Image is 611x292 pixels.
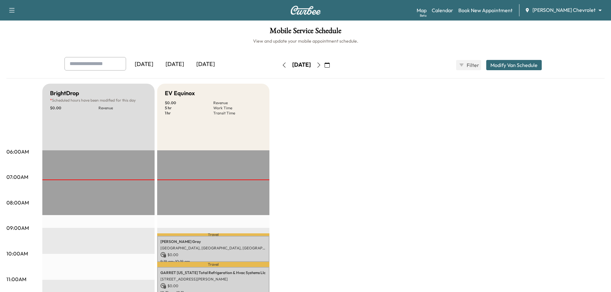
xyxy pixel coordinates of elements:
div: [DATE] [190,57,221,72]
p: [PERSON_NAME] Gray [160,239,266,244]
div: [DATE] [159,57,190,72]
a: MapBeta [417,6,427,14]
p: Revenue [213,100,262,105]
p: [STREET_ADDRESS][PERSON_NAME] [160,277,266,282]
h6: View and update your mobile appointment schedule. [6,38,605,44]
p: 07:00AM [6,173,28,181]
div: Beta [420,13,427,18]
p: 09:00AM [6,224,29,232]
p: 5 hr [165,105,213,111]
span: [PERSON_NAME] Chevrolet [532,6,596,14]
img: Curbee Logo [290,6,321,15]
div: [DATE] [129,57,159,72]
p: Revenue [98,105,147,111]
p: $ 0.00 [165,100,213,105]
div: [DATE] [292,61,311,69]
p: 9:19 am - 10:19 am [160,259,266,264]
p: GARRET [US_STATE] Total Refrigeration & Hvac Systems Llc [160,270,266,275]
p: $ 0.00 [160,252,266,258]
p: $ 0.00 [50,105,98,111]
p: [GEOGRAPHIC_DATA], [GEOGRAPHIC_DATA], [GEOGRAPHIC_DATA] [160,246,266,251]
p: 10:00AM [6,250,28,257]
a: Calendar [432,6,453,14]
p: 06:00AM [6,148,29,155]
p: Travel [157,233,269,236]
p: $ 0.00 [160,283,266,289]
p: Travel [157,262,269,267]
p: 11:00AM [6,275,26,283]
button: Filter [456,60,481,70]
h5: BrightDrop [50,89,79,98]
p: Scheduled hours have been modified for this day [50,98,147,103]
p: Work Time [213,105,262,111]
p: 08:00AM [6,199,29,206]
span: Filter [467,61,478,69]
h1: Mobile Service Schedule [6,27,605,38]
a: Book New Appointment [458,6,513,14]
button: Modify Van Schedule [486,60,542,70]
p: 1 hr [165,111,213,116]
p: Transit Time [213,111,262,116]
h5: EV Equinox [165,89,195,98]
